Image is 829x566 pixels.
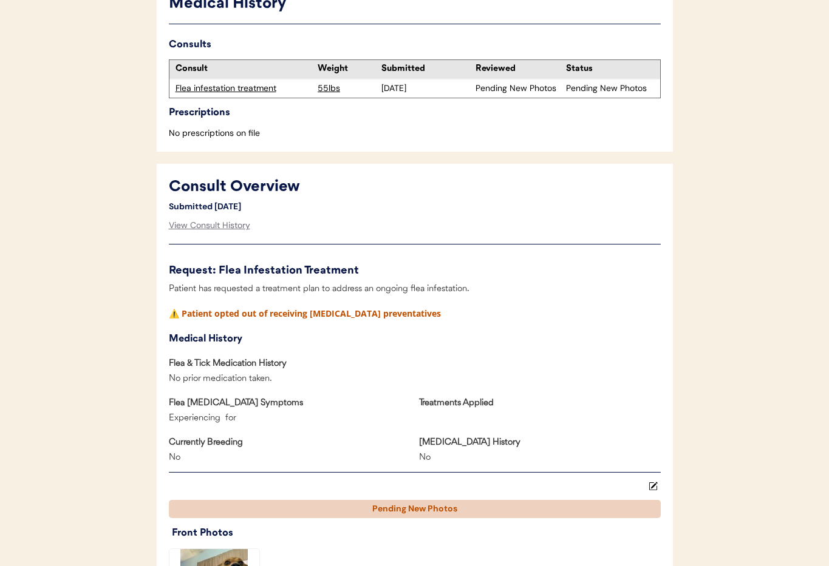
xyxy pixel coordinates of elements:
div: Front Photos [172,525,661,542]
div: Prescriptions [169,104,661,121]
strong: Flea & Tick Medication History [169,359,287,368]
div: Reviewed [476,63,564,75]
div: Submitted [DATE] [169,199,260,214]
div: Request: Flea Infestation Treatment [169,263,661,279]
div: Consults [169,36,661,53]
div: Status [566,63,654,75]
div: Consult [176,63,312,75]
div: No [169,451,230,466]
strong: Treatments Applied [419,399,494,408]
div: No prescriptions on file [169,127,661,140]
div: Medical History [169,331,661,348]
div: No [419,451,480,466]
div: No prior medication taken. [169,372,275,387]
div: Experiencing for [169,411,275,426]
strong: [MEDICAL_DATA] History [419,438,520,447]
div: Submitted [381,63,469,75]
strong: Currently Breeding [169,438,243,447]
div: Pending New Photos [566,83,654,95]
div: Patient has requested a treatment plan to address an ongoing flea infestation. [169,282,661,297]
div: ⚠️ Patient opted out of receiving [MEDICAL_DATA] preventatives [169,309,661,322]
div: Flea infestation treatment [176,83,312,95]
div: [DATE] [381,83,469,95]
div: Weight [318,63,378,75]
div: Pending New Photos [476,83,564,95]
div: 55lbs [318,83,378,95]
div: View Consult History [169,214,250,238]
div: Pending New Photos [174,503,656,515]
strong: Flea [MEDICAL_DATA] Symptoms [169,399,303,408]
div: Consult Overview [169,176,527,199]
